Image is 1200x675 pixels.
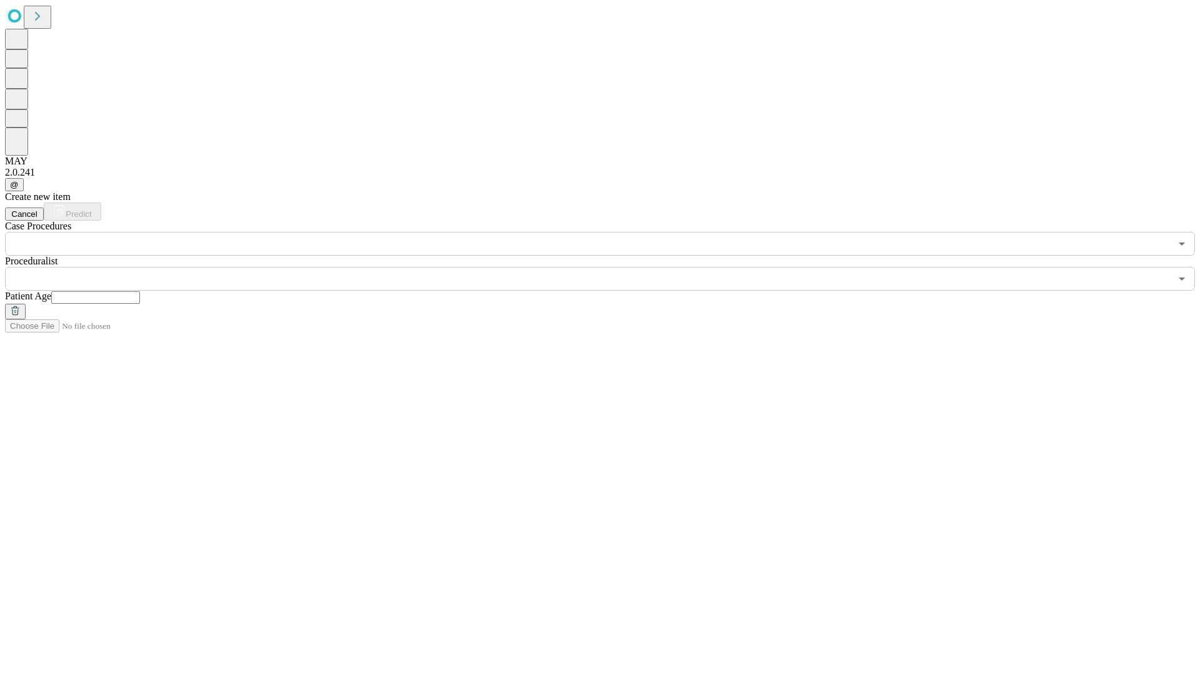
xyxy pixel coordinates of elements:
[66,209,91,219] span: Predict
[1173,235,1191,252] button: Open
[44,202,101,221] button: Predict
[5,167,1195,178] div: 2.0.241
[1173,270,1191,287] button: Open
[5,156,1195,167] div: MAY
[5,178,24,191] button: @
[5,221,71,231] span: Scheduled Procedure
[11,209,37,219] span: Cancel
[5,291,51,301] span: Patient Age
[5,191,71,202] span: Create new item
[10,180,19,189] span: @
[5,207,44,221] button: Cancel
[5,256,57,266] span: Proceduralist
